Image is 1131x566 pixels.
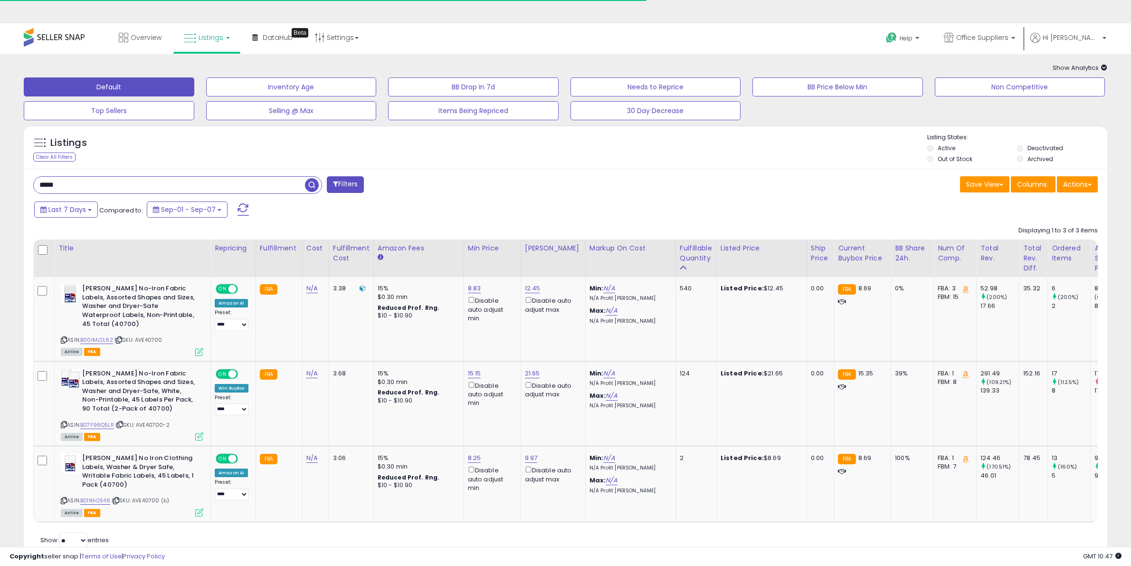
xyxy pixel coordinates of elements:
[589,318,668,325] p: N/A Profit [PERSON_NAME]
[858,284,872,293] span: 8.69
[327,176,364,193] button: Filters
[84,509,100,517] span: FBA
[606,476,617,485] a: N/A
[114,336,162,344] span: | SKU: AVE40700
[260,284,277,295] small: FBA
[956,33,1008,42] span: Office Suppliers
[61,509,83,517] span: All listings currently available for purchase on Amazon
[177,23,237,52] a: Listings
[987,378,1011,386] small: (109.21%)
[752,77,923,96] button: BB Price Below Min
[589,369,604,378] b: Min:
[525,243,581,253] div: [PERSON_NAME]
[721,454,799,462] div: $8.69
[885,32,897,44] i: Get Help
[721,369,764,378] b: Listed Price:
[525,453,538,463] a: 9.97
[858,453,872,462] span: 8.69
[378,304,440,312] b: Reduced Prof. Rng.
[900,34,912,42] span: Help
[131,33,162,42] span: Overview
[980,454,1019,462] div: 124.46
[721,284,764,293] b: Listed Price:
[468,465,513,492] div: Disable auto adjust min
[938,243,972,263] div: Num of Comp.
[215,469,248,477] div: Amazon AI
[215,384,248,393] div: Win BuyBox
[1053,63,1107,72] span: Show Analytics
[217,370,228,378] span: ON
[61,454,203,516] div: ASIN:
[927,133,1107,142] p: Listing States:
[680,284,709,293] div: 540
[938,144,955,152] label: Active
[1011,176,1055,192] button: Columns
[1057,176,1098,192] button: Actions
[570,77,741,96] button: Needs to Reprice
[589,403,668,409] p: N/A Profit [PERSON_NAME]
[1052,454,1090,462] div: 13
[1018,226,1098,235] div: Displaying 1 to 3 of 3 items
[980,302,1019,310] div: 17.66
[378,284,456,293] div: 15%
[1052,369,1090,378] div: 17
[61,284,203,355] div: ASIN:
[33,153,76,162] div: Clear All Filters
[468,369,481,378] a: 15.15
[48,205,86,214] span: Last 7 Days
[1027,144,1063,152] label: Deactivated
[721,284,799,293] div: $12.45
[1052,471,1090,480] div: 5
[980,471,1019,480] div: 46.01
[525,295,578,314] div: Disable auto adjust max
[306,369,318,378] a: N/A
[40,536,109,545] span: Show: entries
[589,284,604,293] b: Min:
[1023,284,1040,293] div: 35.32
[680,243,713,263] div: Fulfillable Quantity
[378,293,456,301] div: $0.30 min
[217,285,228,293] span: ON
[237,455,252,463] span: OFF
[215,479,248,500] div: Preset:
[378,369,456,378] div: 15%
[215,299,248,307] div: Amazon AI
[61,433,83,441] span: All listings currently available for purchase on Amazon
[938,378,969,386] div: FBM: 8
[589,391,606,400] b: Max:
[50,136,87,150] h5: Listings
[161,205,216,214] span: Sep-01 - Sep-07
[838,454,855,464] small: FBA
[468,453,481,463] a: 8.25
[82,454,198,491] b: [PERSON_NAME] No Iron Clothing Labels, Washer & Dryer Safe, Writable Fabric Labels, 45 Labels, 1 ...
[980,284,1019,293] div: 52.98
[589,488,668,494] p: N/A Profit [PERSON_NAME]
[245,23,300,52] a: DataHub
[82,369,198,416] b: [PERSON_NAME] No-Iron Fabric Labels, Assorted Shapes and Sizes, Washer and Dryer-Safe, White, Non...
[1043,33,1100,42] span: Hi [PERSON_NAME]
[112,23,169,52] a: Overview
[24,77,194,96] button: Default
[811,243,830,263] div: Ship Price
[1094,293,1108,301] small: (0%)
[81,552,122,561] a: Terms of Use
[378,454,456,462] div: 15%
[199,33,223,42] span: Listings
[838,284,855,295] small: FBA
[937,23,1022,54] a: Office Suppliers
[206,77,377,96] button: Inventory Age
[306,453,318,463] a: N/A
[80,421,114,429] a: B07F96Q5LR
[721,243,803,253] div: Listed Price
[378,481,456,489] div: $10 - $10.90
[878,25,929,54] a: Help
[811,284,827,293] div: 0.00
[260,369,277,380] small: FBA
[58,243,207,253] div: Title
[1023,369,1040,378] div: 152.16
[680,454,709,462] div: 2
[935,77,1105,96] button: Non Competitive
[1052,302,1090,310] div: 2
[606,306,617,316] a: N/A
[260,243,298,253] div: Fulfillment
